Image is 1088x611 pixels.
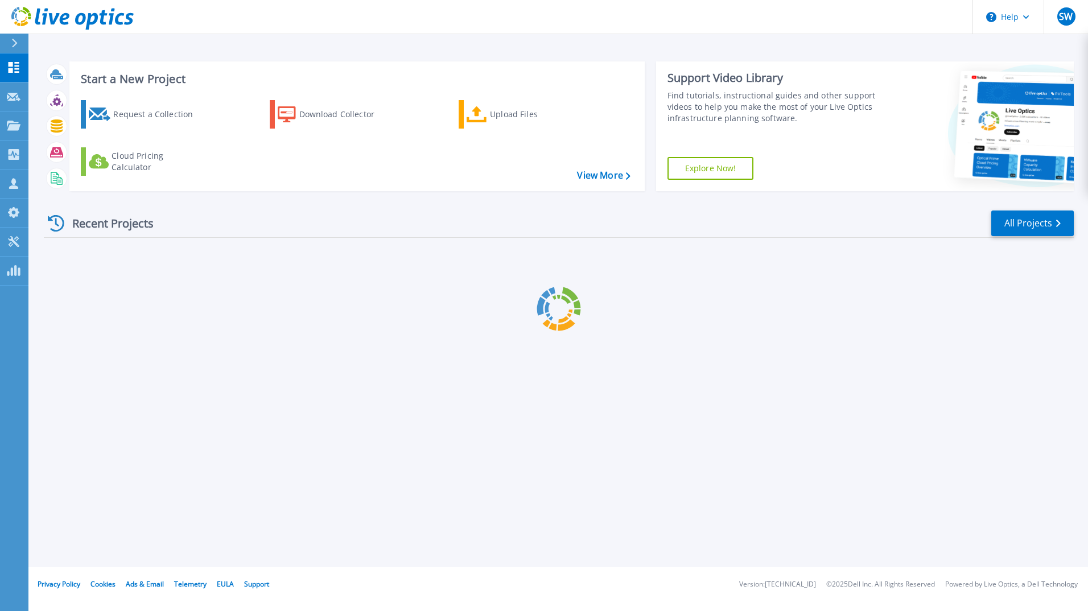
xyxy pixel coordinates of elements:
[113,103,204,126] div: Request a Collection
[112,150,203,173] div: Cloud Pricing Calculator
[38,579,80,589] a: Privacy Policy
[174,579,207,589] a: Telemetry
[945,581,1078,588] li: Powered by Live Optics, a Dell Technology
[490,103,581,126] div: Upload Files
[991,210,1074,236] a: All Projects
[81,100,208,129] a: Request a Collection
[244,579,269,589] a: Support
[126,579,164,589] a: Ads & Email
[1059,12,1073,21] span: SW
[81,147,208,176] a: Cloud Pricing Calculator
[667,90,880,124] div: Find tutorials, instructional guides and other support videos to help you make the most of your L...
[44,209,169,237] div: Recent Projects
[459,100,586,129] a: Upload Files
[826,581,935,588] li: © 2025 Dell Inc. All Rights Reserved
[81,73,630,85] h3: Start a New Project
[90,579,116,589] a: Cookies
[739,581,816,588] li: Version: [TECHNICAL_ID]
[667,157,754,180] a: Explore Now!
[577,170,630,181] a: View More
[270,100,397,129] a: Download Collector
[667,71,880,85] div: Support Video Library
[217,579,234,589] a: EULA
[299,103,390,126] div: Download Collector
